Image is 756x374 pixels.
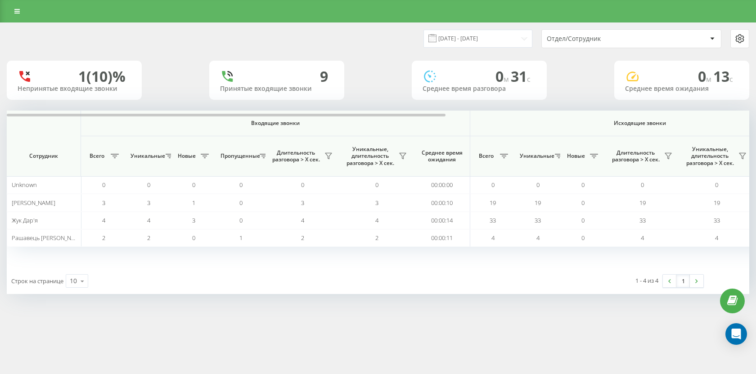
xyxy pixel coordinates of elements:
[520,152,552,160] span: Уникальные
[706,74,713,84] span: м
[536,181,540,189] span: 0
[147,234,150,242] span: 2
[192,199,195,207] span: 1
[102,216,105,224] span: 4
[565,152,587,160] span: Новые
[414,194,470,211] td: 00:00:10
[375,234,378,242] span: 2
[147,199,150,207] span: 3
[490,199,496,207] span: 19
[12,199,55,207] span: [PERSON_NAME]
[78,68,126,85] div: 1 (10)%
[414,176,470,194] td: 00:00:00
[414,212,470,229] td: 00:00:14
[504,74,511,84] span: м
[102,234,105,242] span: 2
[147,181,150,189] span: 0
[239,181,243,189] span: 0
[12,216,38,224] span: Жук Дар'я
[220,152,257,160] span: Пропущенные
[535,216,541,224] span: 33
[301,199,304,207] span: 3
[475,152,497,160] span: Всего
[18,85,131,93] div: Непринятые входящие звонки
[14,152,73,160] span: Сотрудник
[220,85,333,93] div: Принятые входящие звонки
[581,199,585,207] span: 0
[375,199,378,207] span: 3
[102,199,105,207] span: 3
[536,234,540,242] span: 4
[635,276,658,285] div: 1 - 4 из 4
[729,74,733,84] span: c
[344,146,396,167] span: Уникальные, длительность разговора > Х сек.
[85,152,108,160] span: Всего
[192,181,195,189] span: 0
[301,216,304,224] span: 4
[610,149,661,163] span: Длительность разговора > Х сек.
[698,67,713,86] span: 0
[239,216,243,224] span: 0
[625,85,738,93] div: Среднее время ожидания
[192,216,195,224] span: 3
[527,74,531,84] span: c
[301,181,304,189] span: 0
[713,67,733,86] span: 13
[581,234,585,242] span: 0
[714,199,720,207] span: 19
[639,216,646,224] span: 33
[12,181,37,189] span: Unknown
[375,181,378,189] span: 0
[192,234,195,242] span: 0
[715,234,718,242] span: 4
[639,199,646,207] span: 19
[130,152,163,160] span: Уникальные
[70,276,77,285] div: 10
[641,234,644,242] span: 4
[495,67,511,86] span: 0
[320,68,328,85] div: 9
[490,216,496,224] span: 33
[491,181,495,189] span: 0
[147,216,150,224] span: 4
[423,85,536,93] div: Среднее время разговора
[270,149,322,163] span: Длительность разговора > Х сек.
[715,181,718,189] span: 0
[301,234,304,242] span: 2
[581,216,585,224] span: 0
[11,277,63,285] span: Строк на странице
[684,146,736,167] span: Уникальные, длительность разговора > Х сек.
[104,120,446,127] span: Входящие звонки
[641,181,644,189] span: 0
[175,152,198,160] span: Новые
[12,234,85,242] span: Рашавець [PERSON_NAME]
[581,181,585,189] span: 0
[511,67,531,86] span: 31
[239,199,243,207] span: 0
[491,234,495,242] span: 4
[375,216,378,224] span: 4
[239,234,243,242] span: 1
[535,199,541,207] span: 19
[714,216,720,224] span: 33
[414,229,470,247] td: 00:00:11
[547,35,654,43] div: Отдел/Сотрудник
[102,181,105,189] span: 0
[676,275,690,287] a: 1
[421,149,463,163] span: Среднее время ожидания
[725,323,747,345] div: Open Intercom Messenger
